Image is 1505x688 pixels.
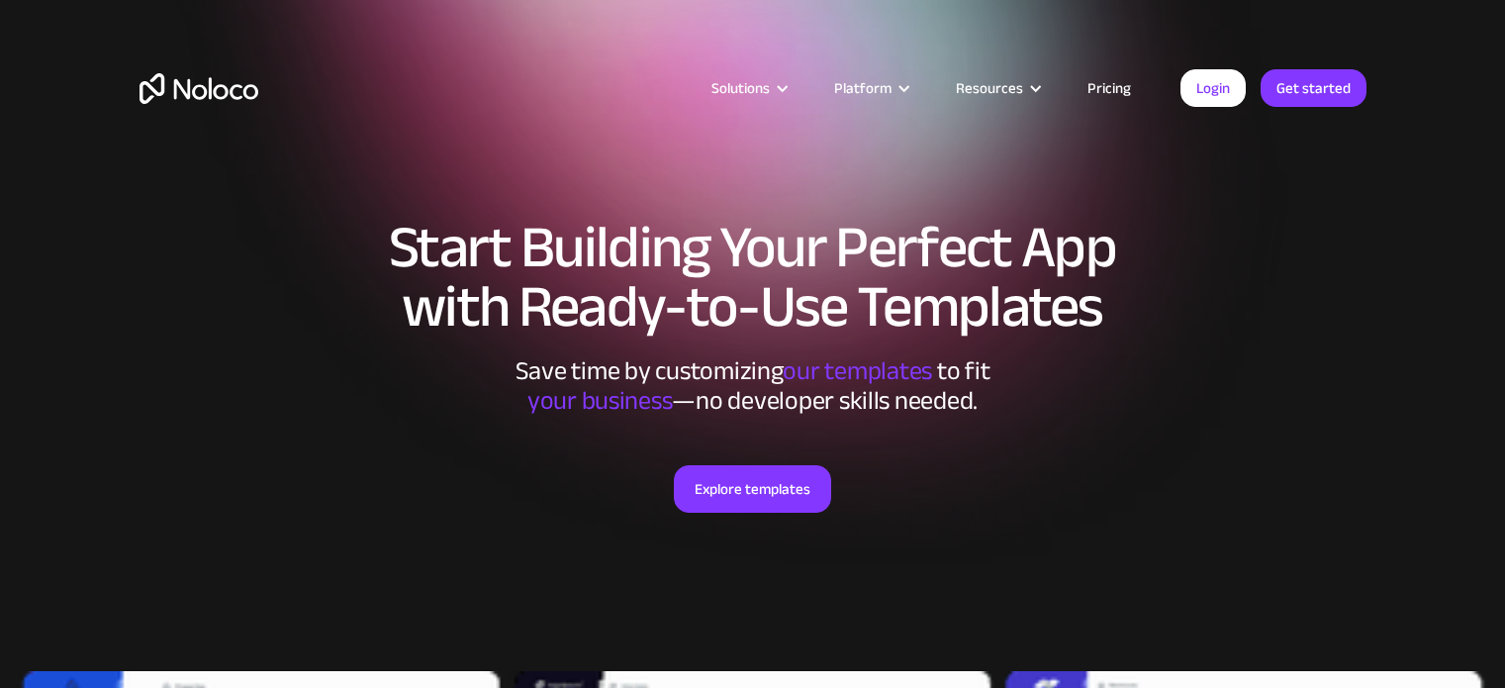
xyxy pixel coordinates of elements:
[1261,69,1366,107] a: Get started
[711,75,770,101] div: Solutions
[809,75,931,101] div: Platform
[456,356,1050,416] div: Save time by customizing to fit ‍ —no developer skills needed.
[674,465,831,513] a: Explore templates
[1180,69,1246,107] a: Login
[140,73,258,104] a: home
[834,75,892,101] div: Platform
[1063,75,1156,101] a: Pricing
[956,75,1023,101] div: Resources
[931,75,1063,101] div: Resources
[783,346,932,395] span: our templates
[140,218,1366,337] h1: Start Building Your Perfect App with Ready-to-Use Templates
[527,376,673,425] span: your business
[687,75,809,101] div: Solutions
